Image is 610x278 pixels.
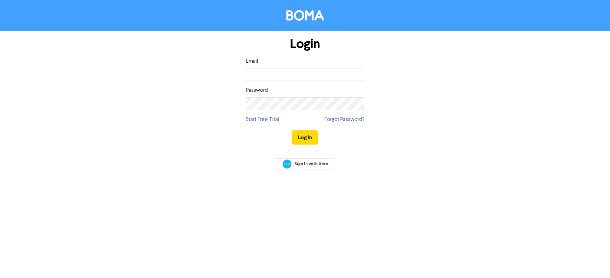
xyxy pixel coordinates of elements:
[246,36,364,52] h1: Login
[246,86,268,94] label: Password
[246,57,258,65] label: Email
[286,10,324,21] img: BOMA Logo
[324,115,364,124] a: Forgot Password?
[292,130,318,145] button: Log In
[283,159,291,169] img: Xero logo
[295,161,328,167] span: Sign In with Xero
[246,115,279,124] a: Start Free Trial
[276,158,334,170] a: Sign In with Xero
[576,245,610,278] iframe: Chat Widget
